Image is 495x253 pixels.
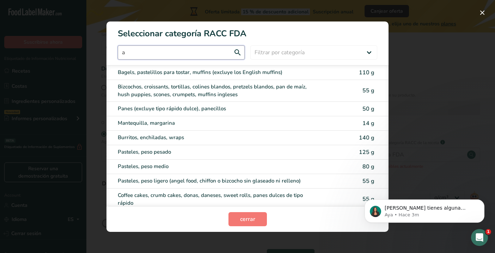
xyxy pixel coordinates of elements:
[362,87,374,94] span: 55 g
[118,83,318,99] div: Bizcochos, croissants, tortillas, colines blandos, pretzels blandos, pan de maíz, hush puppies, s...
[362,105,374,113] span: 50 g
[228,212,267,226] button: cerrar
[354,185,495,234] iframe: Intercom notifications mensaje
[118,191,318,207] div: Coffee cakes, crumb cakes, donas, daneses, sweet rolls, panes dulces de tipo rápido
[471,229,488,246] iframe: Intercom live chat
[359,148,374,156] span: 125 g
[359,69,374,76] span: 110 g
[362,177,374,185] span: 55 g
[118,162,318,171] div: Pasteles, peso medio
[118,134,318,142] div: Burritos, enchiladas, wraps
[362,119,374,127] span: 14 g
[118,119,318,127] div: Mantequilla, margarina
[118,105,318,113] div: Panes (excluye tipo rápido dulce), panecillos
[362,163,374,171] span: 80 g
[359,134,374,142] span: 140 g
[118,68,318,76] div: Bagels, pastelillos para tostar, muffins (excluye los English muffins)
[118,45,245,60] input: Escribe aquí para comenzar a buscar..
[485,229,491,235] span: 1
[118,148,318,156] div: Pasteles, peso pesado
[118,177,318,185] div: Pasteles, peso ligero (angel food, chiffon o bizcocho sin glaseado ni relleno)
[240,215,255,223] span: cerrar
[106,21,389,40] h1: Seleccionar categoría RACC FDA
